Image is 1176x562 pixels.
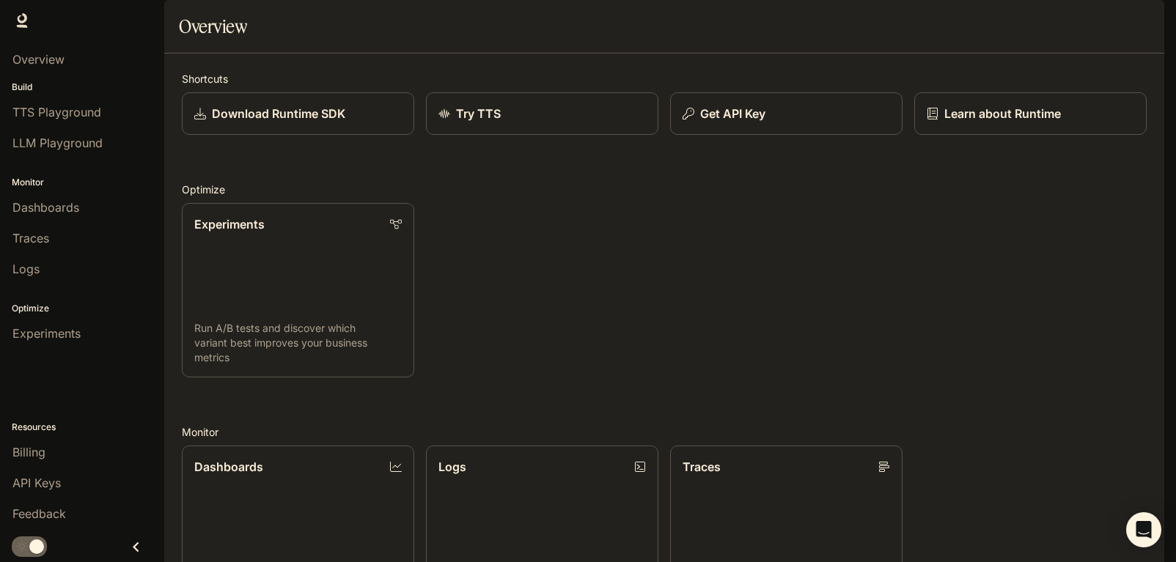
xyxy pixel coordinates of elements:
[182,92,414,135] a: Download Runtime SDK
[438,458,466,476] p: Logs
[182,71,1147,86] h2: Shortcuts
[944,105,1061,122] p: Learn about Runtime
[914,92,1147,135] a: Learn about Runtime
[182,424,1147,440] h2: Monitor
[212,105,345,122] p: Download Runtime SDK
[1126,512,1161,547] div: Open Intercom Messenger
[194,215,265,233] p: Experiments
[683,458,721,476] p: Traces
[670,92,903,135] button: Get API Key
[456,105,501,122] p: Try TTS
[194,321,402,365] p: Run A/B tests and discover which variant best improves your business metrics
[194,458,263,476] p: Dashboards
[700,105,765,122] p: Get API Key
[182,203,414,377] a: ExperimentsRun A/B tests and discover which variant best improves your business metrics
[182,182,1147,197] h2: Optimize
[179,12,247,41] h1: Overview
[426,92,658,135] a: Try TTS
